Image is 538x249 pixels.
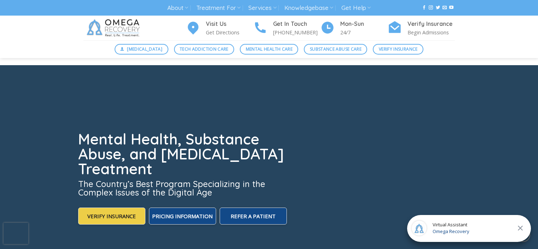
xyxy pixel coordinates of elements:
[407,28,455,36] p: Begin Admissions
[253,19,320,37] a: Get In Touch [PHONE_NUMBER]
[373,44,423,55] a: Verify Insurance
[449,5,453,10] a: Follow on YouTube
[340,19,388,29] h4: Mon-Sun
[240,44,298,55] a: Mental Health Care
[442,5,447,10] a: Send us an email
[78,180,288,197] h3: The Country’s Best Program Specializing in the Complex Issues of the Digital Age
[310,46,361,52] span: Substance Abuse Care
[340,28,388,36] p: 24/7
[127,46,162,52] span: [MEDICAL_DATA]
[341,1,371,15] a: Get Help
[273,28,320,36] p: [PHONE_NUMBER]
[4,223,28,244] iframe: reCAPTCHA
[248,1,276,15] a: Services
[388,19,455,37] a: Verify Insurance Begin Admissions
[115,44,168,55] a: [MEDICAL_DATA]
[436,5,440,10] a: Follow on Twitter
[167,1,188,15] a: About
[180,46,228,52] span: Tech Addiction Care
[304,44,367,55] a: Substance Abuse Care
[206,28,253,36] p: Get Directions
[429,5,433,10] a: Follow on Instagram
[83,16,145,40] img: Omega Recovery
[273,19,320,29] h4: Get In Touch
[186,19,253,37] a: Visit Us Get Directions
[206,19,253,29] h4: Visit Us
[78,132,288,176] h1: Mental Health, Substance Abuse, and [MEDICAL_DATA] Treatment
[379,46,418,52] span: Verify Insurance
[407,19,455,29] h4: Verify Insurance
[284,1,333,15] a: Knowledgebase
[196,1,241,15] a: Treatment For
[174,44,235,55] a: Tech Addiction Care
[246,46,293,52] span: Mental Health Care
[422,5,426,10] a: Follow on Facebook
